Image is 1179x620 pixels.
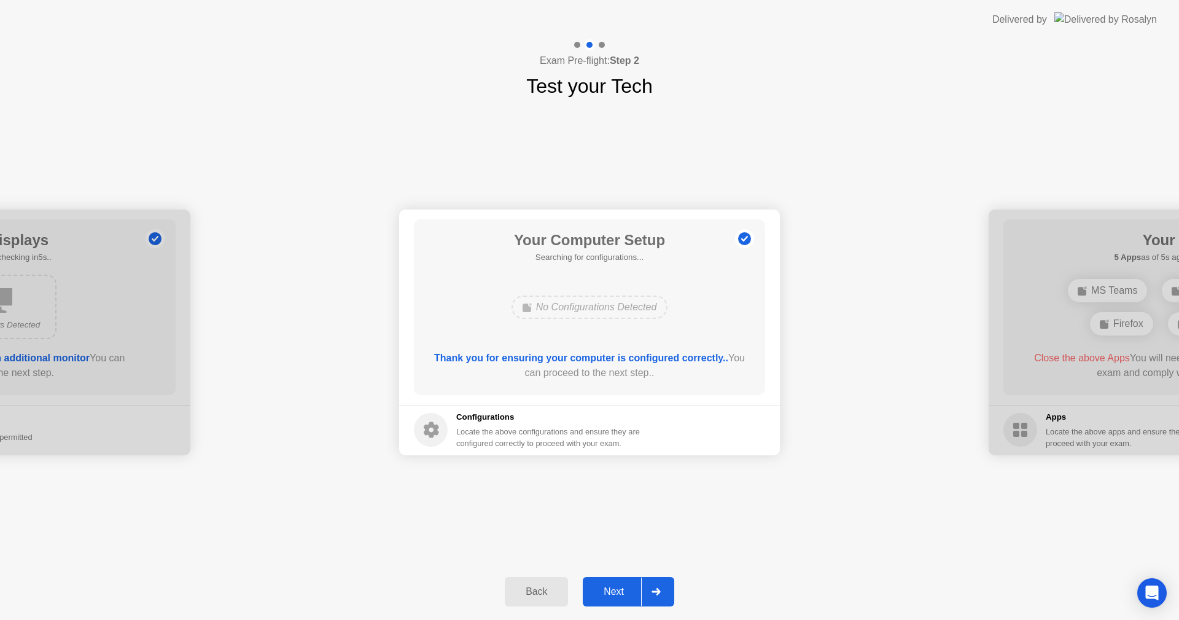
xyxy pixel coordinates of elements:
h1: Your Computer Setup [514,229,665,251]
div: You can proceed to the next step.. [432,351,748,380]
div: Locate the above configurations and ensure they are configured correctly to proceed with your exam. [456,426,642,449]
div: Back [508,586,564,597]
h5: Configurations [456,411,642,423]
div: Delivered by [992,12,1047,27]
b: Thank you for ensuring your computer is configured correctly.. [434,353,728,363]
h1: Test your Tech [526,71,653,101]
h5: Searching for configurations... [514,251,665,264]
div: Next [586,586,641,597]
h4: Exam Pre-flight: [540,53,639,68]
div: No Configurations Detected [512,296,668,319]
button: Next [583,577,674,606]
button: Back [505,577,568,606]
img: Delivered by Rosalyn [1054,12,1157,26]
div: Open Intercom Messenger [1137,578,1167,608]
b: Step 2 [610,55,639,66]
